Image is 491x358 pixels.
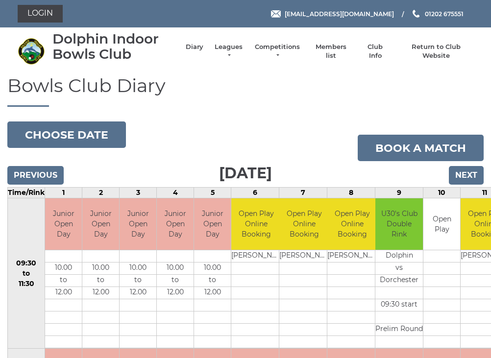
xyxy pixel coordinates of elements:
[194,286,231,299] td: 12.00
[120,274,156,286] td: to
[7,166,64,185] input: Previous
[194,198,231,250] td: Junior Open Day
[279,188,327,198] td: 7
[279,198,329,250] td: Open Play Online Booking
[45,286,82,299] td: 12.00
[271,10,281,18] img: Email
[120,262,156,274] td: 10.00
[375,323,423,335] td: Prelim Round
[231,250,281,262] td: [PERSON_NAME]
[45,274,82,286] td: to
[449,166,484,185] input: Next
[157,198,194,250] td: Junior Open Day
[327,250,377,262] td: [PERSON_NAME]
[8,188,45,198] td: Time/Rink
[120,198,156,250] td: Junior Open Day
[82,198,119,250] td: Junior Open Day
[120,286,156,299] td: 12.00
[157,262,194,274] td: 10.00
[271,9,394,19] a: Email [EMAIL_ADDRESS][DOMAIN_NAME]
[52,31,176,62] div: Dolphin Indoor Bowls Club
[413,10,419,18] img: Phone us
[7,75,484,107] h1: Bowls Club Diary
[361,43,390,60] a: Club Info
[7,121,126,148] button: Choose date
[213,43,244,60] a: Leagues
[425,10,464,17] span: 01202 675551
[82,274,119,286] td: to
[375,250,423,262] td: Dolphin
[82,188,120,198] td: 2
[423,198,460,250] td: Open Play
[18,5,63,23] a: Login
[375,198,423,250] td: U30's Club Double Rink
[375,299,423,311] td: 09:30 start
[254,43,301,60] a: Competitions
[18,38,45,65] img: Dolphin Indoor Bowls Club
[375,262,423,274] td: vs
[120,188,157,198] td: 3
[194,188,231,198] td: 5
[411,9,464,19] a: Phone us 01202 675551
[310,43,351,60] a: Members list
[279,250,329,262] td: [PERSON_NAME]
[45,188,82,198] td: 1
[8,198,45,349] td: 09:30 to 11:30
[358,135,484,161] a: Book a match
[186,43,203,51] a: Diary
[82,286,119,299] td: 12.00
[375,188,423,198] td: 9
[157,274,194,286] td: to
[285,10,394,17] span: [EMAIL_ADDRESS][DOMAIN_NAME]
[231,198,281,250] td: Open Play Online Booking
[45,198,82,250] td: Junior Open Day
[399,43,473,60] a: Return to Club Website
[45,262,82,274] td: 10.00
[327,188,375,198] td: 8
[194,262,231,274] td: 10.00
[157,188,194,198] td: 4
[157,286,194,299] td: 12.00
[82,262,119,274] td: 10.00
[194,274,231,286] td: to
[375,274,423,286] td: Dorchester
[423,188,461,198] td: 10
[327,198,377,250] td: Open Play Online Booking
[231,188,279,198] td: 6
